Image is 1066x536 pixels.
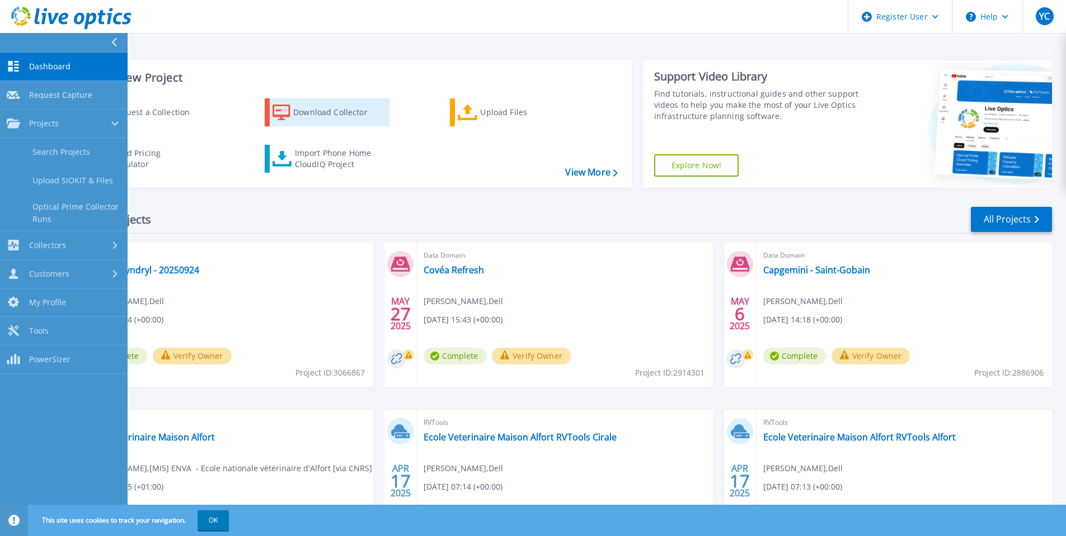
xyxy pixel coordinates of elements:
span: Tools [29,326,49,336]
span: 17 [730,476,750,486]
span: [PERSON_NAME] , [MI5] ENVA - Ecole nationale vétérinaire d'Alfort [via CNRS] [84,462,372,475]
a: Ecole Veterinaire Maison Alfort RVTools Alfort [763,431,956,443]
span: My Profile [29,297,66,307]
div: Import Phone Home CloudIQ Project [295,148,382,170]
span: 17 [391,476,411,486]
div: Download Collector [293,101,383,124]
div: MAY 2025 [390,293,411,334]
h3: Start a New Project [79,72,617,84]
span: Data Domain [763,249,1045,262]
span: Customers [29,269,69,279]
span: Dashboard [29,61,71,72]
a: Cloud Pricing Calculator [79,145,204,173]
div: Cloud Pricing Calculator [110,148,199,170]
span: [PERSON_NAME] , Dell [424,295,503,307]
span: This site uses cookies to track your navigation. [31,510,229,530]
span: [DATE] 07:14 (+00:00) [424,481,503,493]
div: Support Video Library [654,69,863,84]
span: [DATE] 07:13 (+00:00) [763,481,842,493]
span: [PERSON_NAME] , Dell [424,462,503,475]
a: Ecole Veterinaire Maison Alfort [84,431,215,443]
div: Request a Collection [111,101,201,124]
span: Request Capture [29,90,92,100]
span: 6 [735,309,745,319]
div: Upload Files [480,101,570,124]
a: Upload Files [450,98,575,126]
span: 27 [391,309,411,319]
a: Covéa Refresh [424,264,484,276]
span: Complete [424,348,486,364]
span: RVTools [424,416,706,429]
button: Verify Owner [153,348,232,364]
a: Explore Now! [654,154,739,177]
span: YC [1039,12,1050,21]
span: [PERSON_NAME] , Dell [763,295,843,307]
span: RVTools [84,249,367,262]
a: Capgemini - Saint-Gobain [763,264,870,276]
span: Project ID: 2914301 [635,367,705,379]
button: Verify Owner [492,348,571,364]
a: All Projects [971,207,1052,232]
span: Projects [29,118,59,129]
div: Find tutorials, instructional guides and other support videos to help you make the most of your L... [654,88,863,122]
div: MAY 2025 [729,293,750,334]
span: Complete [763,348,826,364]
a: View More [565,167,617,178]
span: [PERSON_NAME] , Dell [763,462,843,475]
span: Optical Prime [84,416,367,429]
a: Loxam - Kyndryl - 20250924 [84,264,199,276]
span: Data Domain [424,249,706,262]
span: [DATE] 14:18 (+00:00) [763,314,842,326]
a: Download Collector [265,98,389,126]
span: [DATE] 15:43 (+00:00) [424,314,503,326]
button: OK [198,510,229,530]
div: APR 2025 [729,461,750,501]
span: PowerSizer [29,354,71,364]
div: APR 2025 [390,461,411,501]
span: RVTools [763,416,1045,429]
span: Project ID: 3066867 [295,367,365,379]
button: Verify Owner [832,348,910,364]
span: Project ID: 2886906 [974,367,1044,379]
a: Request a Collection [79,98,204,126]
a: Ecole Veterinaire Maison Alfort RVTools Cirale [424,431,617,443]
span: Collectors [29,240,66,250]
